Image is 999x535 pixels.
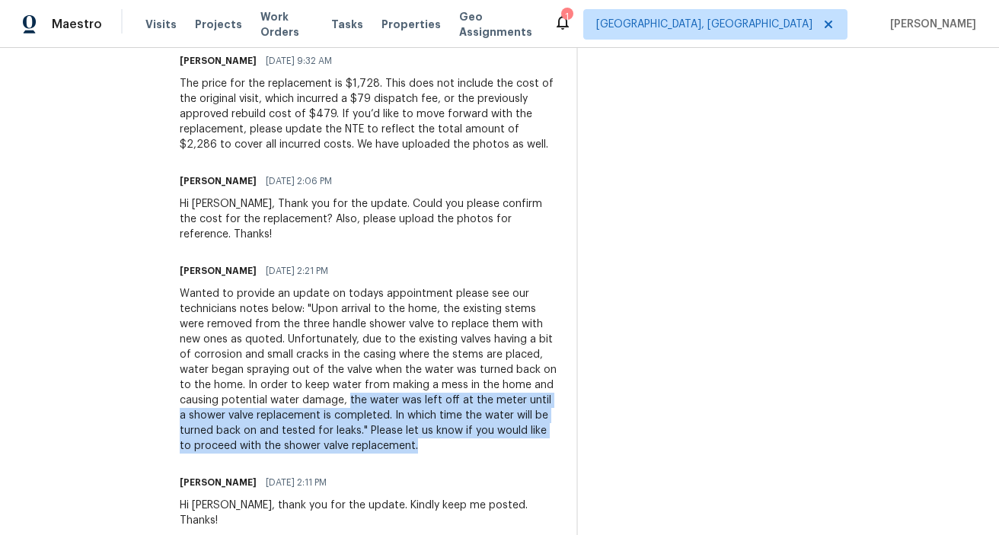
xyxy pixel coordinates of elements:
div: Hi [PERSON_NAME], Thank you for the update. Could you please confirm the cost for the replacement... [180,196,558,242]
span: Work Orders [260,9,314,40]
span: [PERSON_NAME] [884,17,976,32]
span: [DATE] 9:32 AM [266,53,332,68]
div: Wanted to provide an update on todays appointment please see our technicians notes below: "Upon a... [180,286,558,454]
h6: [PERSON_NAME] [180,475,257,490]
span: Visits [145,17,177,32]
span: Maestro [52,17,102,32]
span: [DATE] 2:11 PM [266,475,327,490]
span: [DATE] 2:21 PM [266,263,328,279]
div: The price for the replacement is $1,728. This does not include the cost of the original visit, wh... [180,76,558,152]
div: Hi [PERSON_NAME], thank you for the update. Kindly keep me posted. Thanks! [180,498,558,528]
span: Geo Assignments [459,9,535,40]
h6: [PERSON_NAME] [180,263,257,279]
span: Projects [195,17,242,32]
div: 1 [561,9,572,24]
h6: [PERSON_NAME] [180,53,257,68]
span: [GEOGRAPHIC_DATA], [GEOGRAPHIC_DATA] [596,17,812,32]
span: [DATE] 2:06 PM [266,174,332,189]
span: Properties [381,17,441,32]
span: Tasks [331,19,363,30]
h6: [PERSON_NAME] [180,174,257,189]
